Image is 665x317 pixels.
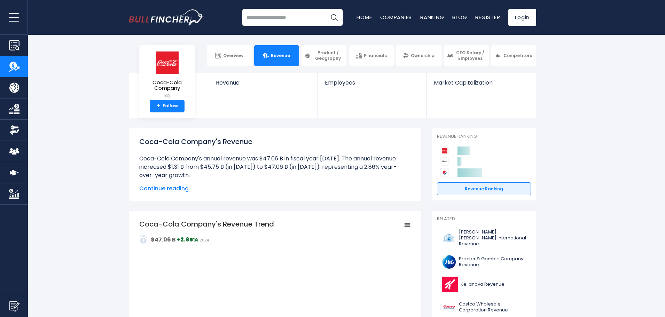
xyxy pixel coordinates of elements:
[216,79,311,86] span: Revenue
[441,277,459,292] img: K logo
[129,9,204,25] img: bullfincher logo
[437,298,531,317] a: Costco Wholesale Corporation Revenue
[254,45,299,66] a: Revenue
[326,9,343,26] button: Search
[380,14,412,21] a: Companies
[349,45,394,66] a: Financials
[364,53,387,58] span: Financials
[434,79,529,86] span: Market Capitalization
[223,53,243,58] span: Overview
[440,168,449,177] img: PepsiCo competitors logo
[139,136,411,147] h1: Coca-Cola Company's Revenue
[145,80,189,91] span: Coca-Cola Company
[440,146,449,155] img: Coca-Cola Company competitors logo
[209,73,318,98] a: Revenue
[437,134,531,140] p: Revenue Ranking
[139,184,411,193] span: Continue reading...
[139,235,148,244] img: addasd
[444,45,489,66] a: CEO Salary / Employees
[420,14,444,21] a: Ranking
[437,252,531,271] a: Procter & Gamble Company Revenue
[139,219,274,229] tspan: Coca-Cola Company's Revenue Trend
[139,154,411,180] li: Coca-Cola Company's annual revenue was $47.06 B in fiscal year [DATE]. The annual revenue increas...
[441,299,457,315] img: COST logo
[396,45,441,66] a: Ownership
[302,45,346,66] a: Product / Geography
[441,254,457,270] img: PG logo
[151,236,176,244] strong: $47.06 B
[411,53,435,58] span: Ownership
[145,93,189,99] small: KO
[325,79,419,86] span: Employees
[129,9,204,25] a: Go to homepage
[318,73,426,98] a: Employees
[207,45,252,66] a: Overview
[144,51,190,100] a: Coca-Cola Company KO
[440,157,449,166] img: Keurig Dr Pepper competitors logo
[177,236,198,244] strong: +2.86%
[508,9,536,26] a: Login
[313,50,343,61] span: Product / Geography
[503,53,532,58] span: Competitors
[437,275,531,294] a: Kellanova Revenue
[157,103,160,109] strong: +
[199,238,209,243] span: 2024
[271,53,290,58] span: Revenue
[150,100,185,112] a: +Follow
[437,182,531,196] a: Revenue Ranking
[9,125,19,135] img: Ownership
[437,228,531,249] a: [PERSON_NAME] [PERSON_NAME] International Revenue
[427,73,535,98] a: Market Capitalization
[475,14,500,21] a: Register
[441,230,457,246] img: PM logo
[452,14,467,21] a: Blog
[455,50,486,61] span: CEO Salary / Employees
[357,14,372,21] a: Home
[437,216,531,222] p: Related
[491,45,536,66] a: Competitors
